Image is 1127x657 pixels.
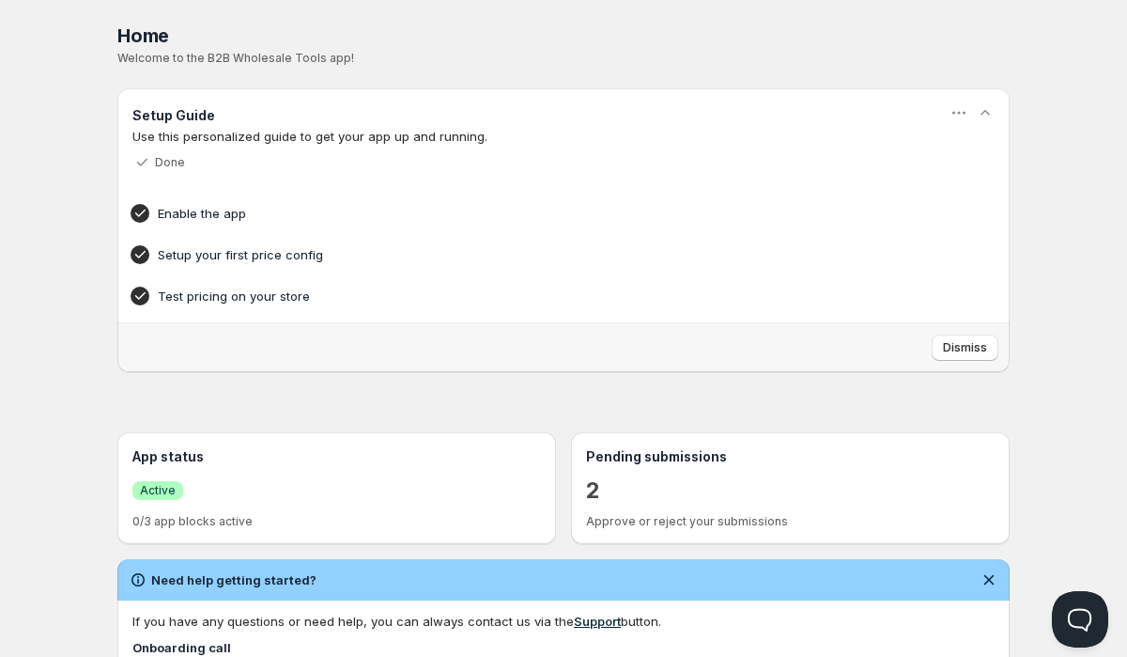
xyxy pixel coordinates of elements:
p: Welcome to the B2B Wholesale Tools app! [117,51,1010,66]
p: Approve or reject your submissions [586,514,995,529]
p: Use this personalized guide to get your app up and running. [132,127,995,146]
h4: Test pricing on your store [158,287,911,305]
a: Support [574,614,621,629]
button: Dismiss notification [976,567,1002,593]
div: If you have any questions or need help, you can always contact us via the button. [132,612,995,631]
span: Dismiss [943,340,987,355]
a: SuccessActive [132,480,183,500]
h3: Setup Guide [132,106,215,125]
h3: Pending submissions [586,447,995,466]
iframe: Help Scout Beacon - Open [1052,591,1108,648]
a: 2 [586,476,600,506]
p: 0/3 app blocks active [132,514,541,529]
p: Done [155,155,185,170]
h2: Need help getting started? [151,571,316,589]
span: Home [117,24,169,47]
h4: Onboarding call [132,638,995,657]
h3: App status [132,447,541,466]
h4: Enable the app [158,204,911,223]
span: Active [140,483,176,498]
h4: Setup your first price config [158,245,911,264]
button: Dismiss [932,335,998,361]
